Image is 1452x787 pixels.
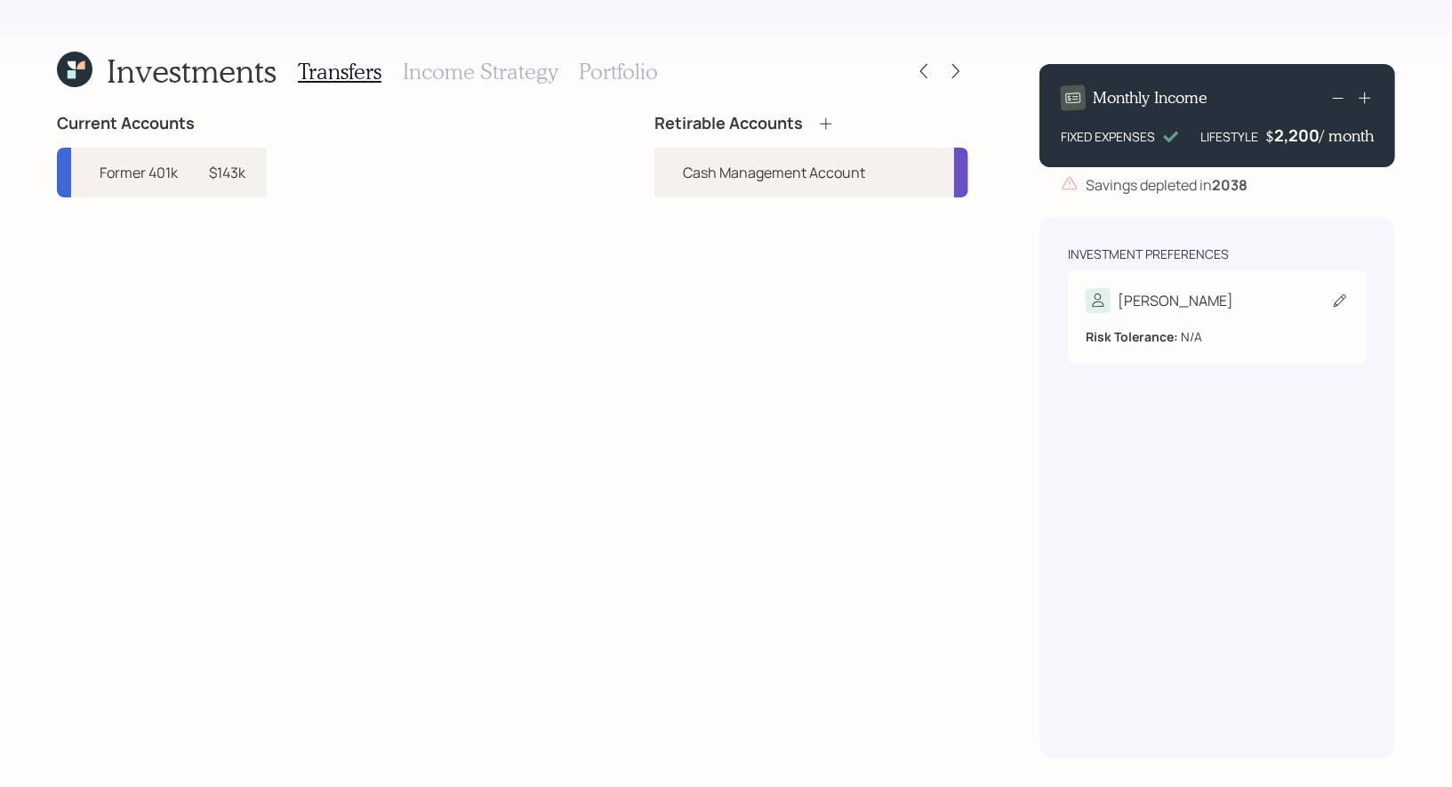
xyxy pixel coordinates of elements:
[1212,175,1247,195] b: 2038
[1200,127,1258,146] div: LIFESTYLE
[1068,245,1229,263] div: Investment Preferences
[298,59,381,84] h3: Transfers
[1086,328,1178,345] b: Risk Tolerance:
[403,59,558,84] h3: Income Strategy
[1118,290,1233,311] div: [PERSON_NAME]
[100,162,178,183] div: Former 401k
[683,162,865,183] div: Cash Management Account
[1274,124,1320,146] div: 2,200
[57,114,195,133] h4: Current Accounts
[654,114,803,133] h4: Retirable Accounts
[107,52,277,90] h1: Investments
[1265,126,1274,146] h4: $
[209,162,245,183] div: $143k
[1320,126,1374,146] h4: / month
[1086,327,1349,346] div: N/A
[1093,88,1207,108] h4: Monthly Income
[1061,127,1155,146] div: FIXED EXPENSES
[579,59,658,84] h3: Portfolio
[1086,174,1247,196] div: Savings depleted in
